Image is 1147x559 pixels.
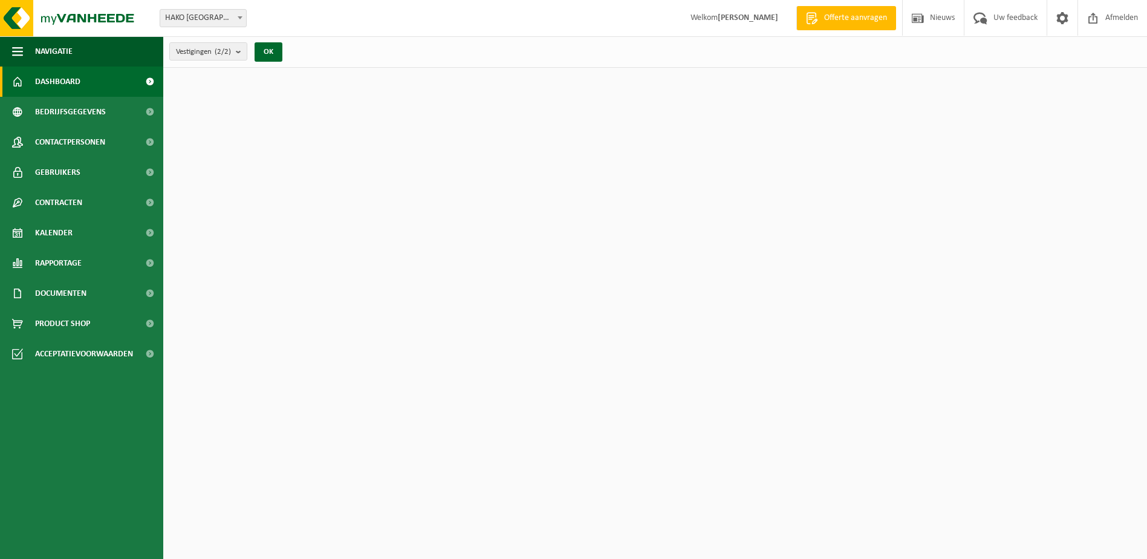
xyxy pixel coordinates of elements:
span: Vestigingen [176,43,231,61]
span: Bedrijfsgegevens [35,97,106,127]
span: Kalender [35,218,73,248]
span: HAKO BELGIUM NV [160,10,246,27]
span: Offerte aanvragen [821,12,890,24]
span: Product Shop [35,309,90,339]
span: Acceptatievoorwaarden [35,339,133,369]
span: HAKO BELGIUM NV [160,9,247,27]
span: Documenten [35,278,86,309]
span: Contracten [35,188,82,218]
a: Offerte aanvragen [796,6,896,30]
button: OK [255,42,282,62]
span: Rapportage [35,248,82,278]
button: Vestigingen(2/2) [169,42,247,60]
count: (2/2) [215,48,231,56]
span: Contactpersonen [35,127,105,157]
span: Gebruikers [35,157,80,188]
span: Navigatie [35,36,73,67]
strong: [PERSON_NAME] [718,13,778,22]
span: Dashboard [35,67,80,97]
